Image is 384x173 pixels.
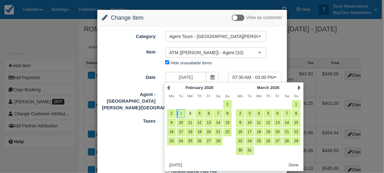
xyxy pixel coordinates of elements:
[216,94,220,98] span: Saturday
[292,100,301,109] a: 1
[236,119,244,127] a: 9
[256,94,262,98] span: Wednesday
[186,128,194,136] a: 18
[255,137,263,145] a: 25
[186,109,194,118] a: 4
[167,119,176,127] a: 9
[214,137,222,145] a: 28
[195,128,204,136] a: 19
[283,119,291,127] a: 14
[298,85,301,90] a: Next
[195,119,204,127] a: 12
[238,94,243,98] span: Monday
[223,128,232,136] a: 22
[167,162,185,170] button: [DATE]
[167,128,176,136] a: 16
[236,137,244,145] a: 23
[236,128,244,136] a: 16
[97,72,160,81] label: Date
[273,137,282,145] a: 27
[204,85,213,90] span: 2026
[214,128,222,136] a: 21
[245,137,254,145] a: 24
[198,94,202,98] span: Thursday
[111,15,144,21] span: Change Item
[97,89,160,111] label: Agent - San Pedro/Belize City/Caye Caulker
[205,109,213,118] a: 6
[225,94,230,98] span: Sunday
[248,94,252,98] span: Tuesday
[167,137,176,145] a: 23
[283,128,291,136] a: 21
[207,94,211,98] span: Friday
[245,119,254,127] a: 10
[273,109,282,118] a: 6
[236,146,244,155] a: 30
[165,31,266,42] button: Agent Tours - [GEOGRAPHIC_DATA][PERSON_NAME] Caulker/[GEOGRAPHIC_DATA] City Tours
[292,119,301,127] a: 15
[273,119,282,127] a: 13
[167,109,176,118] a: 2
[195,137,204,145] a: 26
[273,128,282,136] a: 20
[205,137,213,145] a: 27
[285,94,289,98] span: Saturday
[177,137,185,145] a: 24
[264,119,272,127] a: 12
[214,109,222,118] a: 7
[255,109,263,118] a: 4
[264,137,272,145] a: 26
[177,109,185,118] a: 3
[294,94,298,98] span: Sunday
[177,119,185,127] a: 10
[264,109,272,118] a: 5
[232,74,274,80] span: 07:30 AM - 03:00 PM
[236,109,244,118] a: 2
[246,15,282,20] span: View as customer
[245,128,254,136] a: 17
[97,31,160,40] label: Category
[97,116,160,125] label: Taxes
[177,128,185,136] a: 17
[245,146,254,155] a: 31
[214,119,222,127] a: 14
[228,72,282,83] button: 07:30 AM - 03:00 PM
[245,109,254,118] a: 3
[97,47,160,55] label: Item
[255,119,263,127] a: 11
[179,94,183,98] span: Tuesday
[187,94,193,98] span: Wednesday
[165,47,266,58] button: ATM ([PERSON_NAME]) - Agent (10)
[223,109,232,118] a: 8
[270,85,280,90] span: 2026
[292,109,301,118] a: 8
[169,33,258,40] span: Agent Tours - [GEOGRAPHIC_DATA][PERSON_NAME] Caulker/[GEOGRAPHIC_DATA] City Tours
[283,137,291,145] a: 28
[186,137,194,145] a: 25
[257,85,269,90] span: March
[186,119,194,127] a: 11
[286,162,301,170] button: Done
[171,61,212,65] label: Hide unavailable items
[264,128,272,136] a: 19
[205,119,213,127] a: 13
[292,128,301,136] a: 22
[223,100,232,109] a: 1
[276,94,279,98] span: Friday
[266,94,270,98] span: Thursday
[167,85,170,90] a: Prev
[292,137,301,145] a: 29
[223,119,232,127] a: 15
[255,128,263,136] a: 18
[169,94,174,98] span: Monday
[169,49,258,56] span: ATM ([PERSON_NAME]) - Agent (10)
[195,109,204,118] a: 5
[185,85,203,90] span: February
[283,109,291,118] a: 7
[205,128,213,136] a: 20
